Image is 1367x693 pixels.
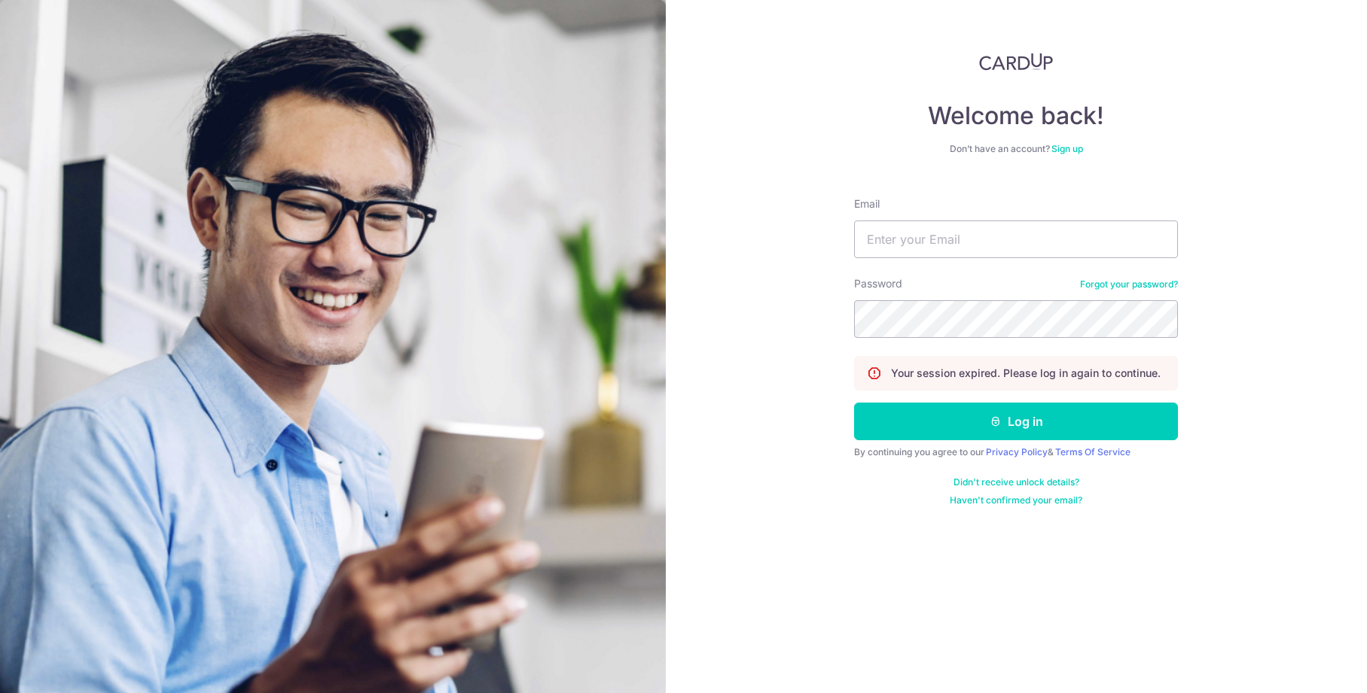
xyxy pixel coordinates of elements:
[854,101,1178,131] h4: Welcome back!
[950,494,1082,506] a: Haven't confirmed your email?
[854,143,1178,155] div: Don’t have an account?
[954,476,1079,488] a: Didn't receive unlock details?
[854,403,1178,440] button: Log in
[854,276,902,291] label: Password
[1055,446,1131,457] a: Terms Of Service
[854,446,1178,458] div: By continuing you agree to our &
[891,366,1161,381] p: Your session expired. Please log in again to continue.
[979,53,1053,71] img: CardUp Logo
[854,196,880,211] label: Email
[854,220,1178,258] input: Enter your Email
[1080,278,1178,290] a: Forgot your password?
[986,446,1048,457] a: Privacy Policy
[1051,143,1083,154] a: Sign up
